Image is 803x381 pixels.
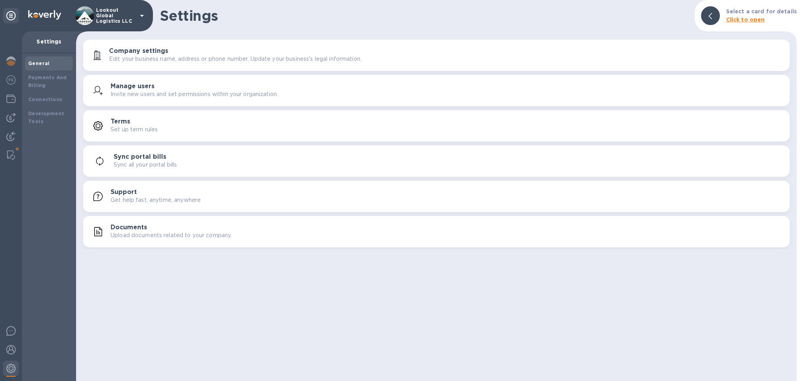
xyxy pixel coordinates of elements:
[28,74,67,88] b: Payments And Billing
[83,40,790,71] button: Company settingsEdit your business name, address or phone number. Update your business's legal in...
[28,10,61,20] img: Logo
[83,110,790,142] button: TermsSet up term rules
[726,8,797,15] b: Select a card for details
[111,224,147,231] h3: Documents
[726,16,765,23] b: Click to open
[160,7,689,24] h1: Settings
[28,111,64,124] b: Development Tools
[6,94,16,103] img: Wallets
[111,90,278,98] p: Invite new users and set permissions within your organization.
[111,189,137,196] h3: Support
[28,38,70,45] p: Settings
[109,55,362,63] p: Edit your business name, address or phone number. Update your business's legal information.
[83,145,790,177] button: Sync portal billsSync all your portal bills
[109,47,168,55] h3: Company settings
[111,83,154,90] h3: Manage users
[83,75,790,106] button: Manage usersInvite new users and set permissions within your organization.
[114,161,177,169] p: Sync all your portal bills
[28,96,62,102] b: Connections
[111,196,201,204] p: Get help fast, anytime, anywhere
[111,118,130,125] h3: Terms
[111,231,232,239] p: Upload documents related to your company.
[3,8,19,24] div: Unpin categories
[96,7,135,24] p: Lookout Global Logistics LLC
[83,216,790,247] button: DocumentsUpload documents related to your company.
[6,75,16,85] img: Foreign exchange
[111,125,158,134] p: Set up term rules
[114,153,166,161] h3: Sync portal bills
[83,181,790,212] button: SupportGet help fast, anytime, anywhere
[28,60,50,66] b: General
